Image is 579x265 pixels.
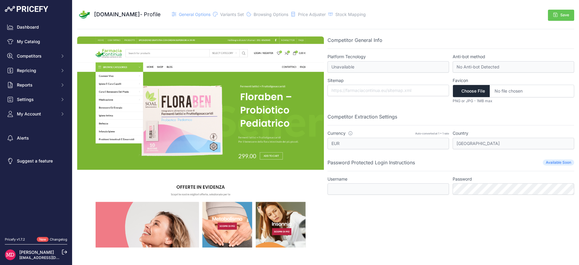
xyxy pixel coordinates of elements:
[5,51,67,62] button: Competitors
[335,12,366,17] span: Stock Mapping
[327,36,574,44] p: Competitor General Info
[327,159,415,166] p: Password Protected Login Instructions
[5,109,67,119] button: My Account
[50,237,67,241] a: Changelog
[5,156,67,166] a: Suggest a feature
[548,10,574,21] button: Save
[179,12,210,17] span: General Options
[453,99,574,103] p: PNG or JPG - 1MB max
[5,80,67,90] button: Reports
[327,54,449,60] label: Platform Tecnology
[254,12,288,17] span: Browsing Options
[17,111,56,117] span: My Account
[298,12,326,17] span: Price Adjuster
[17,82,56,88] span: Reports
[453,130,574,136] label: Country
[5,6,48,12] img: Pricefy Logo
[327,113,574,120] p: Competitor Extraction Settings
[453,77,574,84] label: Favicon
[94,11,140,17] span: [DOMAIN_NAME]
[453,176,574,182] label: Password
[19,250,54,255] a: [PERSON_NAME]
[327,85,449,96] input: https://farmaciacontinua.eu/sitemap.xml
[17,53,56,59] span: Competitors
[5,22,67,33] a: Dashboard
[19,255,82,260] a: [EMAIL_ADDRESS][DOMAIN_NAME]
[17,96,56,103] span: Settings
[17,68,56,74] span: Repricing
[5,65,67,76] button: Repricing
[5,36,67,47] a: My Catalog
[77,7,92,22] img: farmaciacontinua.eu.png
[94,10,161,19] div: - Profile
[327,130,353,136] label: Currency
[5,237,25,242] div: Pricefy v1.7.2
[415,131,449,135] div: Auto-converted at 1 = 1 rate
[543,159,574,166] span: Available Soon
[5,22,67,230] nav: Sidebar
[5,94,67,105] button: Settings
[453,54,574,60] label: Anti-bot method
[77,36,324,248] img: Screenshot farmaciacontinua.eu
[327,77,449,84] label: Sitemap
[327,176,449,182] label: Username
[5,133,67,144] a: Alerts
[37,237,49,242] span: New
[220,12,244,17] span: Variants Set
